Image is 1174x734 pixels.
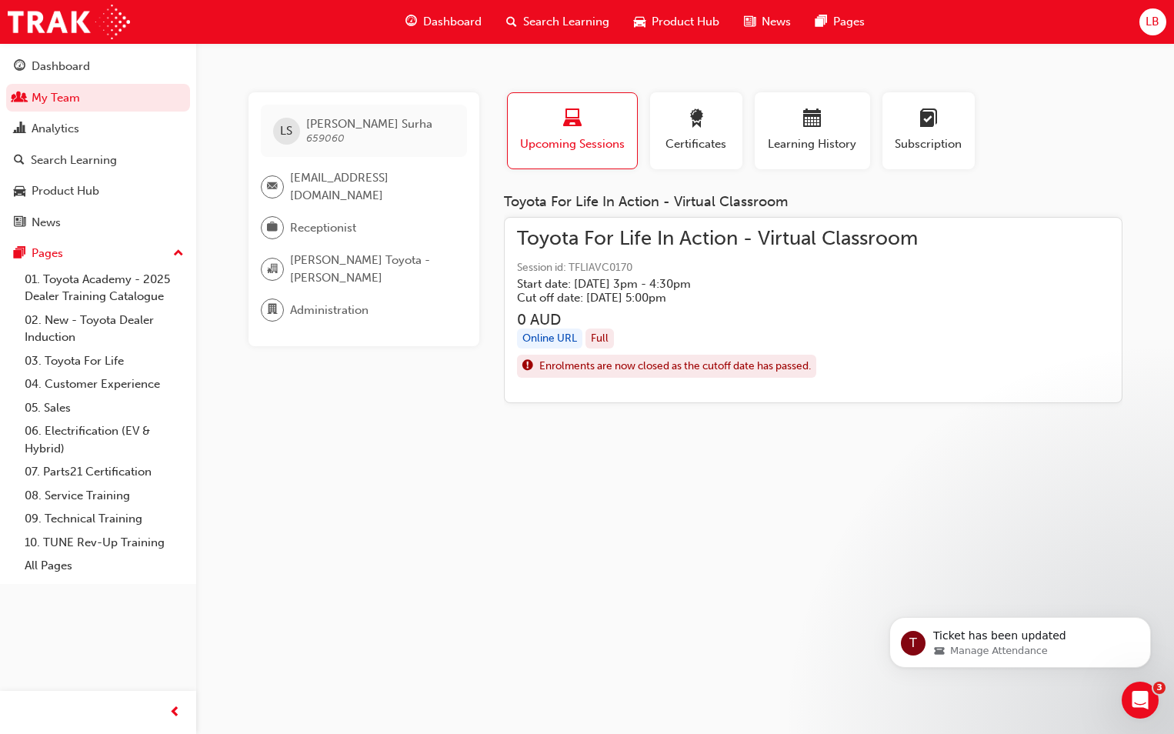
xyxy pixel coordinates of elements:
[12,158,252,313] div: Hi [PERSON_NAME],Thank you for contacting me. I've manually updated this, which should be visible...
[12,424,295,477] div: Lisa and Menno says…
[6,84,190,112] a: My Team
[6,209,190,237] a: News
[173,244,184,264] span: up-icon
[306,117,432,131] span: [PERSON_NAME] Surha
[18,419,190,460] a: 06. Electrification (EV & Hybrid)
[405,12,417,32] span: guage-icon
[6,115,190,143] a: Analytics
[18,554,190,578] a: All Pages
[6,239,190,268] button: Pages
[306,132,345,145] span: 659060
[82,431,245,443] span: Ticket has been updated • 3h ago
[6,49,190,239] button: DashboardMy TeamAnalyticsSearch LearningProduct HubNews
[866,585,1174,692] iframe: Intercom notifications message
[650,92,742,169] button: Certificates
[423,13,482,31] span: Dashboard
[280,122,292,140] span: LS
[18,349,190,373] a: 03. Toyota For Life
[517,311,918,329] h3: 0 AUD
[12,158,295,325] div: Trak says…
[73,492,85,504] button: Upload attachment
[517,259,918,277] span: Session id: TFLIAVC0170
[882,92,975,169] button: Subscription
[32,214,61,232] div: News
[14,92,25,105] span: people-icon
[12,379,295,425] div: Larenda says…
[25,289,240,304] div: Menno
[6,146,190,175] a: Search Learning
[98,128,120,138] b: Trak
[517,230,918,248] span: Toyota For Life In Action - Virtual Classroom
[8,5,130,39] img: Trak
[78,125,93,141] div: Profile image for Trak
[522,356,533,376] span: exclaim-icon
[14,247,25,261] span: pages-icon
[32,58,90,75] div: Dashboard
[24,492,36,504] button: Emoji picker
[31,152,117,169] div: Search Learning
[393,6,494,38] a: guage-iconDashboard
[264,485,288,510] button: Send a message…
[25,273,240,289] div: Thanks,
[10,6,39,35] button: go back
[1153,682,1166,694] span: 3
[267,177,278,197] span: email-icon
[18,531,190,555] a: 10. TUNE Rev-Up Training
[1139,8,1166,35] button: LB
[82,388,283,403] div: Close. Many thanks [PERSON_NAME].
[12,123,295,158] div: Trak says…
[75,8,101,19] h1: Trak
[290,169,455,204] span: [EMAIL_ADDRESS][DOMAIN_NAME]
[894,135,963,153] span: Subscription
[687,109,705,130] span: award-icon
[267,218,278,238] span: briefcase-icon
[622,6,732,38] a: car-iconProduct Hub
[108,62,221,75] span: Manage Attendance
[13,459,295,485] textarea: Message…
[98,126,230,140] div: joined the conversation
[112,348,196,359] strong: Waiting on you
[507,92,638,169] button: Upcoming Sessions
[270,6,298,34] div: Close
[762,13,791,31] span: News
[32,182,99,200] div: Product Hub
[6,52,190,81] a: Dashboard
[18,460,190,484] a: 07. Parts21 Certification
[6,177,190,205] a: Product Hub
[14,154,25,168] span: search-icon
[48,492,61,504] button: Gif picker
[744,12,755,32] span: news-icon
[25,168,240,183] div: Hi [PERSON_NAME],
[290,252,455,286] span: [PERSON_NAME] Toyota - [PERSON_NAME]
[290,302,369,319] span: Administration
[32,245,63,262] div: Pages
[44,8,68,33] div: Profile image for Trak
[517,291,893,305] h5: Cut off date: [DATE] 5:00pm
[169,703,181,722] span: prev-icon
[517,230,1109,390] a: Toyota For Life In Action - Virtual ClassroomSession id: TFLIAVC0170Start date: [DATE] 3pm - 4:30...
[25,190,240,235] div: Thank you for contacting me. I've manually updated this, which should be visible on the TRC.
[122,446,185,458] strong: In progress
[652,13,719,31] span: Product Hub
[18,372,190,396] a: 04. Customer Experience
[69,379,295,412] div: Close. Many thanks [PERSON_NAME].
[75,52,234,85] a: Manage Attendance
[506,12,517,32] span: search-icon
[519,135,625,153] span: Upcoming Sessions
[732,6,803,38] a: news-iconNews
[919,109,938,130] span: learningplan-icon
[14,122,25,136] span: chart-icon
[539,358,811,375] span: Enrolments are now closed as the cutoff date has passed.
[18,484,190,508] a: 08. Service Training
[25,235,240,265] div: Is anything else I can help you with, or can I go ahead and close the ticket?
[585,329,614,349] div: Full
[662,135,731,153] span: Certificates
[803,6,877,38] a: pages-iconPages
[517,277,893,291] h5: Start date: [DATE] 3pm - 4:30pm
[18,396,190,420] a: 05. Sales
[267,259,278,279] span: organisation-icon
